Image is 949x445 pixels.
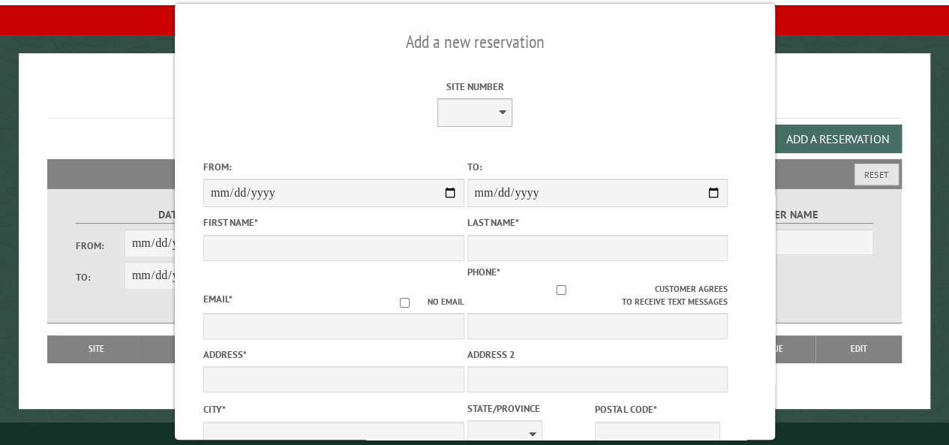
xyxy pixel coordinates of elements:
[595,402,720,416] label: Postal Code
[55,335,137,362] th: Site
[815,335,901,362] th: Edit
[203,215,464,230] label: First Name
[203,28,746,56] h2: Add a new reservation
[138,335,247,362] th: Dates
[76,239,125,253] label: From:
[854,164,899,185] button: Reset
[467,266,500,278] label: Phone
[467,285,654,295] input: Customer agrees to receive text messages
[736,335,816,362] th: Due
[467,283,728,308] label: Customer agrees to receive text messages
[677,206,873,224] label: Customer Name
[773,125,902,153] button: Add a Reservation
[381,298,427,308] input: No email
[381,296,464,308] label: No email
[467,215,728,230] label: Last Name
[344,80,605,94] label: Site Number
[203,160,464,174] label: From:
[467,347,728,362] label: Address 2
[203,347,464,362] label: Address
[76,206,272,224] label: Dates
[467,160,728,174] label: To:
[203,293,232,305] label: Email
[76,270,125,284] label: To:
[203,402,464,416] label: City
[467,401,592,416] label: State/Province
[47,77,902,119] h1: Reservations
[47,159,902,188] h2: Filters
